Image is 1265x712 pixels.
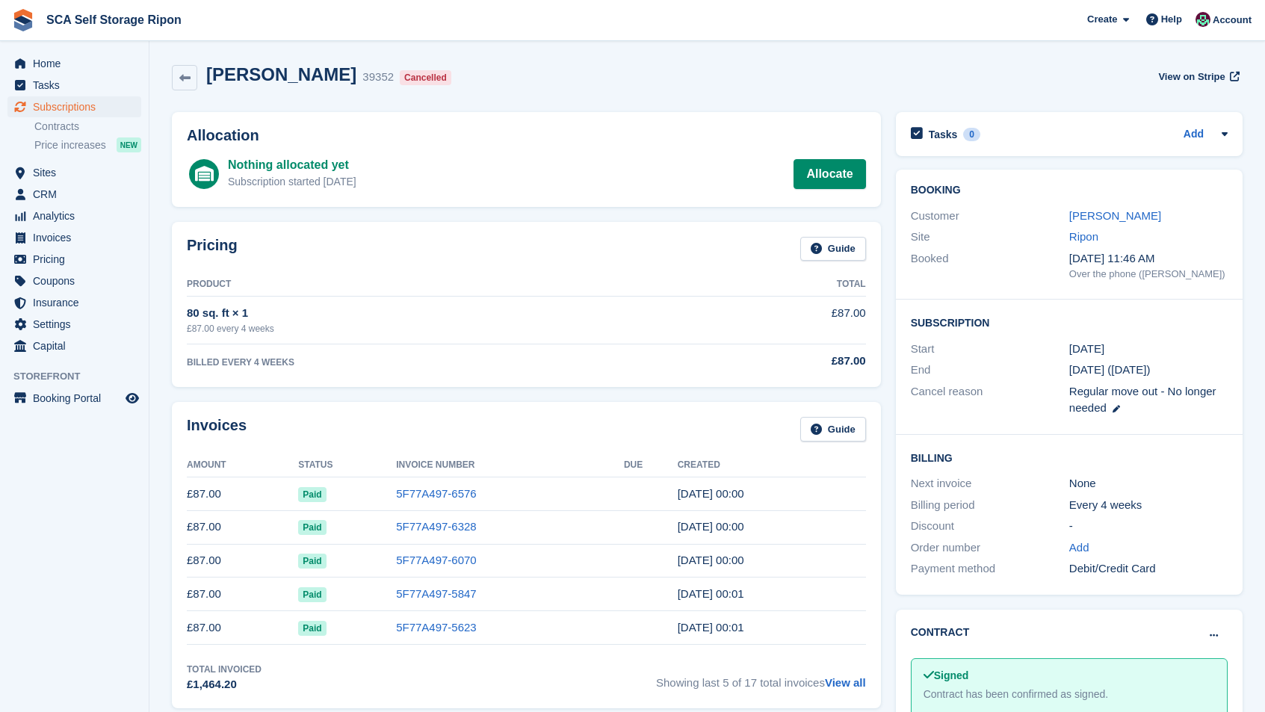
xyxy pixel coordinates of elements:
[33,162,123,183] span: Sites
[187,322,702,335] div: £87.00 every 4 weeks
[298,487,326,502] span: Paid
[298,453,396,477] th: Status
[123,389,141,407] a: Preview store
[400,70,451,85] div: Cancelled
[911,497,1069,514] div: Billing period
[33,227,123,248] span: Invoices
[678,554,744,566] time: 2025-06-05 23:00:23 UTC
[1069,475,1228,492] div: None
[911,539,1069,557] div: Order number
[1069,363,1151,376] span: [DATE] ([DATE])
[924,687,1215,702] div: Contract has been confirmed as signed.
[187,510,298,544] td: £87.00
[963,128,980,141] div: 0
[911,625,970,640] h2: Contract
[34,137,141,153] a: Price increases NEW
[1069,385,1216,415] span: Regular move out - No longer needed
[187,417,247,442] h2: Invoices
[206,64,356,84] h2: [PERSON_NAME]
[911,475,1069,492] div: Next invoice
[396,621,477,634] a: 5F77A497-5623
[7,270,141,291] a: menu
[33,270,123,291] span: Coupons
[800,237,866,261] a: Guide
[362,69,394,86] div: 39352
[34,138,106,152] span: Price increases
[794,159,865,189] a: Allocate
[298,554,326,569] span: Paid
[800,417,866,442] a: Guide
[825,676,866,689] a: View all
[1069,560,1228,578] div: Debit/Credit Card
[33,205,123,226] span: Analytics
[929,128,958,141] h2: Tasks
[1069,230,1098,243] a: Ripon
[7,75,141,96] a: menu
[1069,497,1228,514] div: Every 4 weeks
[678,453,866,477] th: Created
[911,383,1069,417] div: Cancel reason
[911,450,1228,465] h2: Billing
[1069,267,1228,282] div: Over the phone ([PERSON_NAME])
[298,621,326,636] span: Paid
[187,578,298,611] td: £87.00
[187,356,702,369] div: BILLED EVERY 4 WEEKS
[33,75,123,96] span: Tasks
[228,174,356,190] div: Subscription started [DATE]
[33,249,123,270] span: Pricing
[911,362,1069,379] div: End
[7,184,141,205] a: menu
[1184,126,1204,143] a: Add
[33,53,123,74] span: Home
[34,120,141,134] a: Contracts
[1161,12,1182,27] span: Help
[7,388,141,409] a: menu
[187,611,298,645] td: £87.00
[396,453,624,477] th: Invoice Number
[7,205,141,226] a: menu
[396,554,477,566] a: 5F77A497-6070
[187,305,702,322] div: 80 sq. ft × 1
[678,587,744,600] time: 2025-05-08 23:01:13 UTC
[7,292,141,313] a: menu
[911,315,1228,329] h2: Subscription
[40,7,188,32] a: SCA Self Storage Ripon
[187,237,238,261] h2: Pricing
[396,587,477,600] a: 5F77A497-5847
[7,314,141,335] a: menu
[298,520,326,535] span: Paid
[702,273,866,297] th: Total
[187,127,866,144] h2: Allocation
[33,335,123,356] span: Capital
[678,621,744,634] time: 2025-04-10 23:01:12 UTC
[1069,518,1228,535] div: -
[7,227,141,248] a: menu
[1069,539,1089,557] a: Add
[33,314,123,335] span: Settings
[1069,250,1228,267] div: [DATE] 11:46 AM
[911,185,1228,196] h2: Booking
[1196,12,1210,27] img: Sam Chapman
[924,668,1215,684] div: Signed
[1087,12,1117,27] span: Create
[624,453,678,477] th: Due
[33,292,123,313] span: Insurance
[12,9,34,31] img: stora-icon-8386f47178a22dfd0bd8f6a31ec36ba5ce8667c1dd55bd0f319d3a0aa187defe.svg
[187,273,702,297] th: Product
[13,369,149,384] span: Storefront
[187,544,298,578] td: £87.00
[678,487,744,500] time: 2025-07-31 23:00:06 UTC
[1152,64,1243,89] a: View on Stripe
[1069,209,1161,222] a: [PERSON_NAME]
[1069,341,1104,358] time: 2024-06-06 23:00:00 UTC
[396,487,477,500] a: 5F77A497-6576
[33,96,123,117] span: Subscriptions
[187,663,262,676] div: Total Invoiced
[678,520,744,533] time: 2025-07-03 23:00:38 UTC
[911,518,1069,535] div: Discount
[187,477,298,511] td: £87.00
[911,341,1069,358] div: Start
[7,335,141,356] a: menu
[911,250,1069,282] div: Booked
[911,560,1069,578] div: Payment method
